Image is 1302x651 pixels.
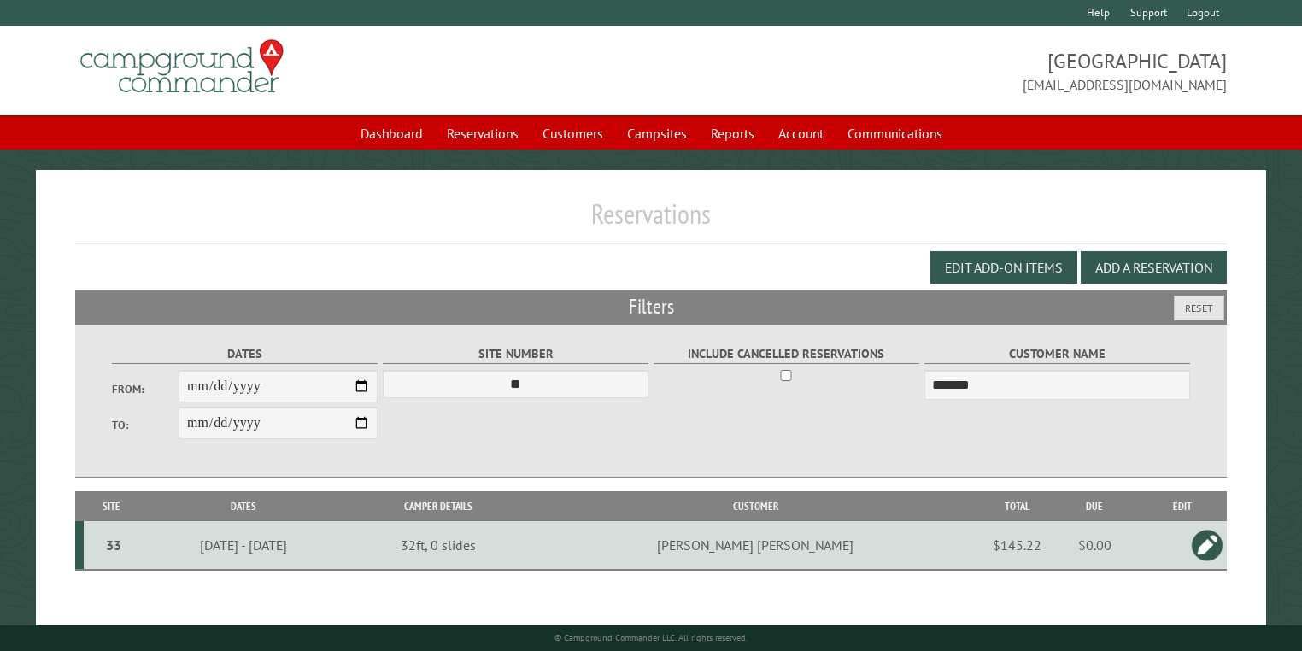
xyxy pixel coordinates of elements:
th: Customer [529,491,982,521]
label: Customer Name [924,344,1190,364]
td: [PERSON_NAME] [PERSON_NAME] [529,521,982,570]
h2: Filters [75,290,1228,323]
div: [DATE] - [DATE] [142,537,344,554]
a: Dashboard [350,117,433,150]
a: Campsites [617,117,697,150]
img: Campground Commander [75,33,289,100]
div: 33 [91,537,137,554]
th: Edit [1138,491,1227,521]
a: Reports [701,117,765,150]
a: Customers [532,117,613,150]
label: From: [112,381,179,397]
small: © Campground Commander LLC. All rights reserved. [554,632,748,643]
label: Site Number [383,344,648,364]
button: Edit Add-on Items [930,251,1077,284]
td: $0.00 [1051,521,1138,570]
th: Site [84,491,140,521]
a: Account [768,117,834,150]
a: Reservations [437,117,529,150]
h1: Reservations [75,197,1228,244]
button: Reset [1174,296,1224,320]
a: Communications [837,117,953,150]
label: To: [112,417,179,433]
td: $145.22 [982,521,1051,570]
label: Include Cancelled Reservations [654,344,919,364]
label: Dates [112,344,378,364]
th: Camper Details [348,491,529,521]
span: [GEOGRAPHIC_DATA] [EMAIL_ADDRESS][DOMAIN_NAME] [651,47,1227,95]
th: Total [982,491,1051,521]
th: Dates [139,491,348,521]
td: 32ft, 0 slides [348,521,529,570]
th: Due [1051,491,1138,521]
button: Add a Reservation [1081,251,1227,284]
